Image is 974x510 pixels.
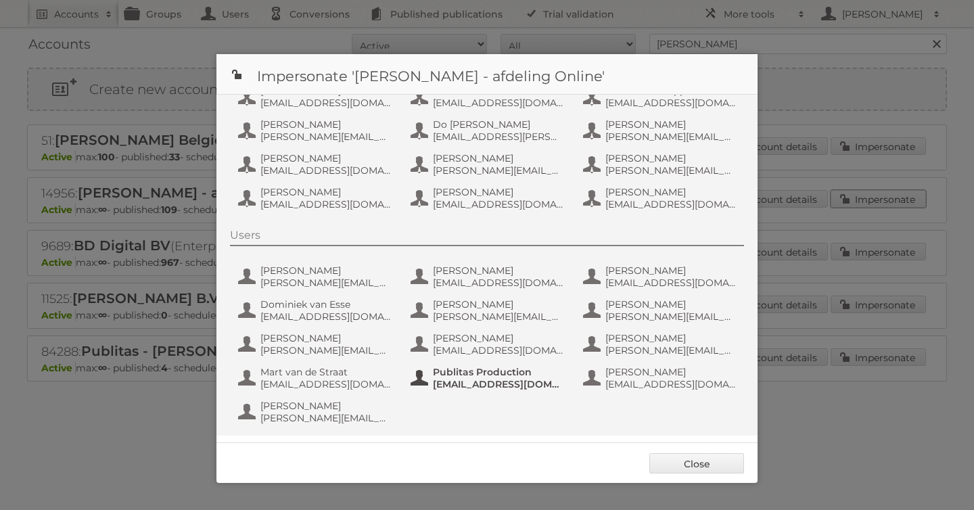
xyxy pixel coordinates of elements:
[582,151,741,178] button: [PERSON_NAME] [PERSON_NAME][EMAIL_ADDRESS][DOMAIN_NAME]
[260,152,392,164] span: [PERSON_NAME]
[433,332,564,344] span: [PERSON_NAME]
[260,164,392,177] span: [EMAIL_ADDRESS][DOMAIN_NAME]
[409,365,568,392] button: Publitas Production [EMAIL_ADDRESS][DOMAIN_NAME]
[433,298,564,310] span: [PERSON_NAME]
[237,83,396,110] button: [PERSON_NAME] [EMAIL_ADDRESS][DOMAIN_NAME]
[409,151,568,178] button: [PERSON_NAME] [PERSON_NAME][EMAIL_ADDRESS][DOMAIN_NAME]
[582,365,741,392] button: [PERSON_NAME] [EMAIL_ADDRESS][DOMAIN_NAME]
[237,398,396,425] button: [PERSON_NAME] [PERSON_NAME][EMAIL_ADDRESS][DOMAIN_NAME]
[605,198,737,210] span: [EMAIL_ADDRESS][DOMAIN_NAME]
[433,344,564,356] span: [EMAIL_ADDRESS][DOMAIN_NAME]
[605,310,737,323] span: [PERSON_NAME][EMAIL_ADDRESS][DOMAIN_NAME]
[605,332,737,344] span: [PERSON_NAME]
[260,131,392,143] span: [PERSON_NAME][EMAIL_ADDRESS][DOMAIN_NAME]
[409,297,568,324] button: [PERSON_NAME] [PERSON_NAME][EMAIL_ADDRESS][DOMAIN_NAME]
[433,366,564,378] span: Publitas Production
[260,400,392,412] span: [PERSON_NAME]
[582,331,741,358] button: [PERSON_NAME] [PERSON_NAME][EMAIL_ADDRESS][DOMAIN_NAME]
[433,378,564,390] span: [EMAIL_ADDRESS][DOMAIN_NAME]
[216,54,758,95] h1: Impersonate '[PERSON_NAME] - afdeling Online'
[433,131,564,143] span: [EMAIL_ADDRESS][PERSON_NAME][DOMAIN_NAME]
[605,344,737,356] span: [PERSON_NAME][EMAIL_ADDRESS][DOMAIN_NAME]
[260,277,392,289] span: [PERSON_NAME][EMAIL_ADDRESS][DOMAIN_NAME]
[409,117,568,144] button: Do [PERSON_NAME] [EMAIL_ADDRESS][PERSON_NAME][DOMAIN_NAME]
[605,97,737,109] span: [EMAIL_ADDRESS][DOMAIN_NAME]
[237,151,396,178] button: [PERSON_NAME] [EMAIL_ADDRESS][DOMAIN_NAME]
[433,310,564,323] span: [PERSON_NAME][EMAIL_ADDRESS][DOMAIN_NAME]
[582,263,741,290] button: [PERSON_NAME] [EMAIL_ADDRESS][DOMAIN_NAME]
[605,152,737,164] span: [PERSON_NAME]
[260,186,392,198] span: [PERSON_NAME]
[260,332,392,344] span: [PERSON_NAME]
[260,198,392,210] span: [EMAIL_ADDRESS][DOMAIN_NAME]
[605,277,737,289] span: [EMAIL_ADDRESS][DOMAIN_NAME]
[605,118,737,131] span: [PERSON_NAME]
[649,453,744,473] a: Close
[433,164,564,177] span: [PERSON_NAME][EMAIL_ADDRESS][DOMAIN_NAME]
[260,298,392,310] span: Dominiek van Esse
[582,185,741,212] button: [PERSON_NAME] [EMAIL_ADDRESS][DOMAIN_NAME]
[433,118,564,131] span: Do [PERSON_NAME]
[260,118,392,131] span: [PERSON_NAME]
[237,365,396,392] button: Mart van de Straat [EMAIL_ADDRESS][DOMAIN_NAME]
[260,97,392,109] span: [EMAIL_ADDRESS][DOMAIN_NAME]
[433,97,564,109] span: [EMAIL_ADDRESS][DOMAIN_NAME]
[433,198,564,210] span: [EMAIL_ADDRESS][DOMAIN_NAME]
[230,229,744,246] div: Users
[237,263,396,290] button: [PERSON_NAME] [PERSON_NAME][EMAIL_ADDRESS][DOMAIN_NAME]
[409,331,568,358] button: [PERSON_NAME] [EMAIL_ADDRESS][DOMAIN_NAME]
[605,378,737,390] span: [EMAIL_ADDRESS][DOMAIN_NAME]
[260,264,392,277] span: [PERSON_NAME]
[605,298,737,310] span: [PERSON_NAME]
[605,366,737,378] span: [PERSON_NAME]
[433,186,564,198] span: [PERSON_NAME]
[582,117,741,144] button: [PERSON_NAME] [PERSON_NAME][EMAIL_ADDRESS][DOMAIN_NAME]
[409,83,568,110] button: AH IT Online [EMAIL_ADDRESS][DOMAIN_NAME]
[260,378,392,390] span: [EMAIL_ADDRESS][DOMAIN_NAME]
[409,263,568,290] button: [PERSON_NAME] [EMAIL_ADDRESS][DOMAIN_NAME]
[237,297,396,324] button: Dominiek van Esse [EMAIL_ADDRESS][DOMAIN_NAME]
[582,297,741,324] button: [PERSON_NAME] [PERSON_NAME][EMAIL_ADDRESS][DOMAIN_NAME]
[237,331,396,358] button: [PERSON_NAME] [PERSON_NAME][EMAIL_ADDRESS][DOMAIN_NAME]
[260,310,392,323] span: [EMAIL_ADDRESS][DOMAIN_NAME]
[237,185,396,212] button: [PERSON_NAME] [EMAIL_ADDRESS][DOMAIN_NAME]
[237,117,396,144] button: [PERSON_NAME] [PERSON_NAME][EMAIL_ADDRESS][DOMAIN_NAME]
[605,164,737,177] span: [PERSON_NAME][EMAIL_ADDRESS][DOMAIN_NAME]
[260,344,392,356] span: [PERSON_NAME][EMAIL_ADDRESS][DOMAIN_NAME]
[605,186,737,198] span: [PERSON_NAME]
[605,264,737,277] span: [PERSON_NAME]
[260,366,392,378] span: Mart van de Straat
[433,264,564,277] span: [PERSON_NAME]
[433,152,564,164] span: [PERSON_NAME]
[582,83,741,110] button: AH IT Online App [EMAIL_ADDRESS][DOMAIN_NAME]
[260,412,392,424] span: [PERSON_NAME][EMAIL_ADDRESS][DOMAIN_NAME]
[605,131,737,143] span: [PERSON_NAME][EMAIL_ADDRESS][DOMAIN_NAME]
[409,185,568,212] button: [PERSON_NAME] [EMAIL_ADDRESS][DOMAIN_NAME]
[433,277,564,289] span: [EMAIL_ADDRESS][DOMAIN_NAME]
